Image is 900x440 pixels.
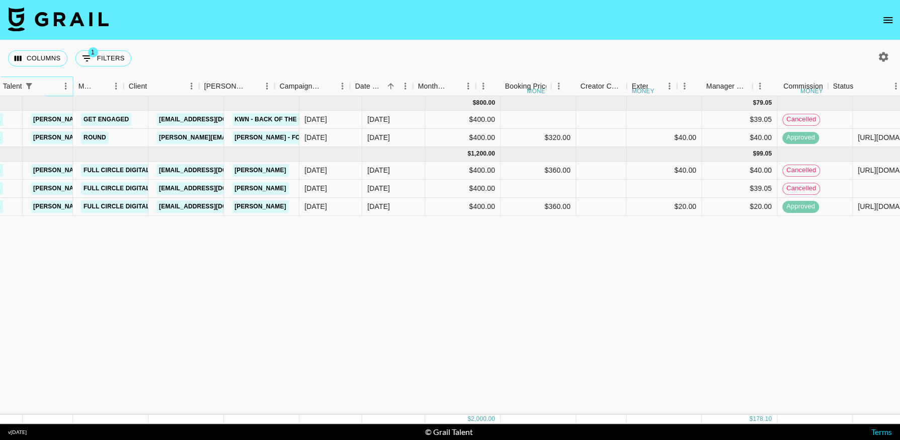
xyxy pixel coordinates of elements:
div: 79.05 [756,99,772,107]
div: $ [473,99,476,107]
button: Sort [246,79,260,93]
button: Menu [58,79,73,94]
div: $ [753,150,756,158]
div: Campaign (Type) [275,77,350,96]
button: Sort [321,79,335,93]
div: $400.00 [425,111,501,129]
div: money [527,88,549,94]
div: Manager Commmission Override [706,77,748,96]
div: Commission [783,77,823,96]
div: Date Created [350,77,413,96]
button: Show filters [22,79,36,93]
button: Sort [491,79,505,93]
div: 13/08/2025 [304,165,327,175]
div: 03/07/2025 [304,132,327,142]
div: Jul '25 [367,132,390,142]
div: 2,000.00 [471,415,495,423]
div: $39.05 [702,111,777,129]
button: Menu [398,79,413,94]
div: $400.00 [425,162,501,180]
div: $400.00 [425,180,501,198]
button: Menu [662,79,677,94]
button: Sort [648,79,662,93]
button: Menu [677,79,692,94]
button: Menu [461,79,476,94]
div: Status [833,77,854,96]
div: 1,200.00 [471,150,495,158]
a: [EMAIL_ADDRESS][DOMAIN_NAME] [156,113,269,126]
div: Client [124,77,199,96]
span: approved [782,202,819,211]
div: Manager [78,77,95,96]
a: [PERSON_NAME][EMAIL_ADDRESS][DOMAIN_NAME] [31,113,195,126]
button: Menu [184,79,199,94]
div: Creator Commmission Override [551,77,627,96]
div: Campaign (Type) [280,77,321,96]
button: Sort [853,79,867,93]
span: cancelled [783,184,820,193]
a: Round [81,131,109,144]
div: 27/08/2025 [304,201,327,211]
button: Menu [476,79,491,94]
img: Grail Talent [8,7,109,31]
div: $ [467,150,471,158]
div: Client [129,77,147,96]
div: Manager Commmission Override [677,77,753,96]
div: money [800,88,823,94]
div: Date Created [355,77,384,96]
div: Talent [3,77,22,96]
button: Menu [335,79,350,94]
button: Sort [447,79,461,93]
div: Jul '25 [367,114,390,124]
a: kwn - back of the club [232,113,318,126]
button: Sort [36,79,50,93]
div: $400.00 [425,198,501,216]
div: $360.00 [544,201,570,211]
a: [PERSON_NAME][EMAIL_ADDRESS][DOMAIN_NAME] [31,164,195,177]
a: [PERSON_NAME][EMAIL_ADDRESS][DOMAIN_NAME] [31,131,195,144]
a: [PERSON_NAME] - Forever Loving Jah [232,131,363,144]
a: Full Circle Digital [81,164,152,177]
button: Sort [384,79,398,93]
div: Creator Commmission Override [581,77,622,96]
div: $320.00 [544,132,570,142]
button: Menu [260,79,275,94]
div: $40.00 [674,132,696,142]
button: open drawer [878,10,898,30]
a: Full Circle Digital [81,200,152,213]
div: Aug '25 [367,165,390,175]
div: $40.00 [702,162,777,180]
div: 20/08/2025 [304,183,327,193]
div: [PERSON_NAME] [204,77,246,96]
a: [PERSON_NAME][EMAIL_ADDRESS][DOMAIN_NAME] [31,200,195,213]
a: [EMAIL_ADDRESS][DOMAIN_NAME] [156,200,269,213]
div: Month Due [413,77,476,96]
div: Month Due [418,77,447,96]
div: $20.00 [674,201,696,211]
button: Sort [769,79,783,93]
div: $40.00 [674,165,696,175]
div: $360.00 [544,165,570,175]
div: $ [467,415,471,423]
div: © Grail Talent [425,427,473,437]
a: Get Engaged [81,113,131,126]
a: [PERSON_NAME] [232,164,289,177]
div: 1 active filter [22,79,36,93]
div: Manager [73,77,124,96]
button: Sort [566,79,581,93]
div: 178.10 [753,415,772,423]
a: [PERSON_NAME][EMAIL_ADDRESS][DOMAIN_NAME] [31,182,195,195]
div: $40.00 [702,129,777,147]
div: 99.05 [756,150,772,158]
a: Terms [871,427,892,436]
button: Sort [147,79,161,93]
div: Aug '25 [367,201,390,211]
div: $39.05 [702,180,777,198]
button: Menu [753,79,768,94]
a: [EMAIL_ADDRESS][DOMAIN_NAME] [156,164,269,177]
div: 800.00 [476,99,495,107]
div: $ [750,415,753,423]
button: Menu [551,79,566,94]
div: Booker [199,77,275,96]
button: Select columns [8,50,67,66]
